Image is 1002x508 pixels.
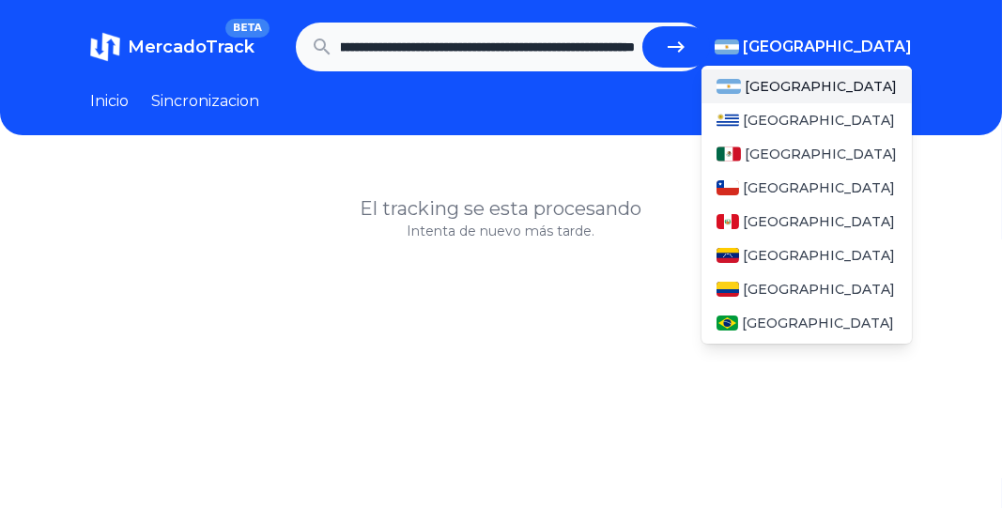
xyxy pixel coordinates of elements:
span: [GEOGRAPHIC_DATA] [742,314,894,332]
img: MercadoTrack [90,32,120,62]
a: Peru[GEOGRAPHIC_DATA] [701,205,912,239]
p: Intenta de nuevo más tarde. [90,222,912,240]
a: Colombia[GEOGRAPHIC_DATA] [701,272,912,306]
span: [GEOGRAPHIC_DATA] [743,212,895,231]
img: Colombia [717,282,739,297]
img: Argentina [715,39,739,54]
span: [GEOGRAPHIC_DATA] [743,246,895,265]
span: [GEOGRAPHIC_DATA] [743,178,895,197]
span: [GEOGRAPHIC_DATA] [743,36,912,58]
img: Argentina [717,79,741,94]
span: MercadoTrack [128,37,254,57]
img: Chile [717,180,739,195]
img: Uruguay [717,113,739,128]
span: [GEOGRAPHIC_DATA] [743,111,895,130]
img: Venezuela [717,248,739,263]
a: MercadoTrackBETA [90,32,254,62]
a: Mexico[GEOGRAPHIC_DATA] [701,137,912,171]
a: Chile[GEOGRAPHIC_DATA] [701,171,912,205]
a: Sincronizacion [151,90,259,113]
img: Brasil [717,316,738,331]
img: Peru [717,214,739,229]
span: [GEOGRAPHIC_DATA] [743,280,895,299]
span: BETA [225,19,270,38]
button: [GEOGRAPHIC_DATA] [715,36,912,58]
a: Brasil[GEOGRAPHIC_DATA] [701,306,912,340]
a: Venezuela[GEOGRAPHIC_DATA] [701,239,912,272]
a: Uruguay[GEOGRAPHIC_DATA] [701,103,912,137]
img: Mexico [717,146,741,162]
a: Argentina[GEOGRAPHIC_DATA] [701,69,912,103]
span: [GEOGRAPHIC_DATA] [745,77,897,96]
span: [GEOGRAPHIC_DATA] [745,145,897,163]
h1: El tracking se esta procesando [90,195,912,222]
a: Inicio [90,90,129,113]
